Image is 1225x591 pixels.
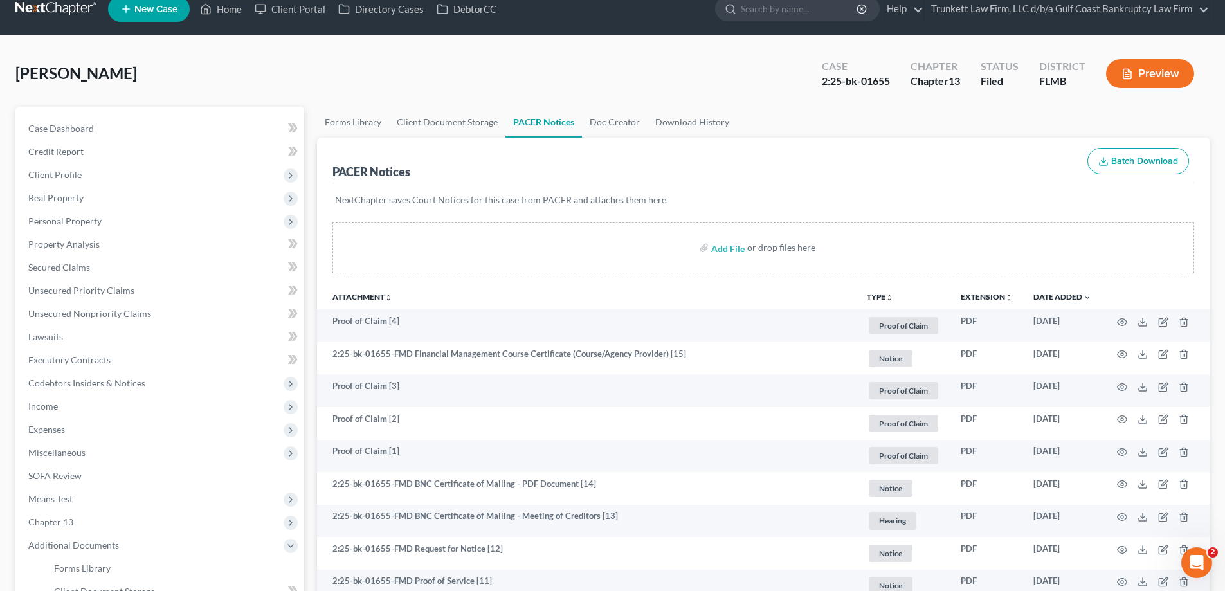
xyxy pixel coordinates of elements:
iframe: Intercom live chat [1181,547,1212,578]
span: Chapter 13 [28,516,73,527]
span: Forms Library [54,563,111,574]
div: Filed [981,74,1019,89]
span: SOFA Review [28,470,82,481]
span: Unsecured Nonpriority Claims [28,308,151,319]
div: Case [822,59,890,74]
a: Date Added expand_more [1033,292,1091,302]
a: Property Analysis [18,233,304,256]
a: Forms Library [317,107,389,138]
td: Proof of Claim [3] [317,374,857,407]
td: [DATE] [1023,407,1102,440]
a: Credit Report [18,140,304,163]
i: unfold_more [1005,294,1013,302]
span: Additional Documents [28,540,119,550]
span: Notice [869,480,912,497]
a: Lawsuits [18,325,304,349]
a: Unsecured Nonpriority Claims [18,302,304,325]
td: PDF [950,374,1023,407]
span: Secured Claims [28,262,90,273]
td: PDF [950,342,1023,375]
span: Batch Download [1111,156,1178,167]
span: [PERSON_NAME] [15,64,137,82]
td: [DATE] [1023,440,1102,473]
i: unfold_more [385,294,392,302]
a: SOFA Review [18,464,304,487]
a: Notice [867,478,940,499]
td: [DATE] [1023,342,1102,375]
td: [DATE] [1023,472,1102,505]
span: Credit Report [28,146,84,157]
span: Notice [869,545,912,562]
a: Proof of Claim [867,413,940,434]
div: or drop files here [747,241,815,254]
div: FLMB [1039,74,1085,89]
div: Chapter [911,74,960,89]
td: Proof of Claim [2] [317,407,857,440]
td: Proof of Claim [4] [317,309,857,342]
a: Proof of Claim [867,315,940,336]
td: PDF [950,505,1023,538]
span: Hearing [869,512,916,529]
td: PDF [950,537,1023,570]
a: Proof of Claim [867,445,940,466]
a: Download History [648,107,737,138]
td: Proof of Claim [1] [317,440,857,473]
a: Secured Claims [18,256,304,279]
span: Proof of Claim [869,447,938,464]
td: 2:25-bk-01655-FMD Financial Management Course Certificate (Course/Agency Provider) [15] [317,342,857,375]
a: Extensionunfold_more [961,292,1013,302]
td: PDF [950,472,1023,505]
span: Codebtors Insiders & Notices [28,377,145,388]
a: Attachmentunfold_more [332,292,392,302]
div: Status [981,59,1019,74]
td: [DATE] [1023,309,1102,342]
td: 2:25-bk-01655-FMD BNC Certificate of Mailing - PDF Document [14] [317,472,857,505]
td: PDF [950,407,1023,440]
button: Batch Download [1087,148,1189,175]
td: 2:25-bk-01655-FMD BNC Certificate of Mailing - Meeting of Creditors [13] [317,505,857,538]
span: Means Test [28,493,73,504]
span: Income [28,401,58,412]
td: PDF [950,440,1023,473]
span: Case Dashboard [28,123,94,134]
a: Hearing [867,510,940,531]
span: Personal Property [28,215,102,226]
td: PDF [950,309,1023,342]
span: Proof of Claim [869,382,938,399]
span: Real Property [28,192,84,203]
a: Executory Contracts [18,349,304,372]
a: Doc Creator [582,107,648,138]
span: Property Analysis [28,239,100,250]
i: expand_more [1084,294,1091,302]
td: 2:25-bk-01655-FMD Request for Notice [12] [317,537,857,570]
span: Executory Contracts [28,354,111,365]
a: Unsecured Priority Claims [18,279,304,302]
span: 13 [948,75,960,87]
span: Proof of Claim [869,415,938,432]
a: PACER Notices [505,107,582,138]
a: Notice [867,543,940,564]
a: Forms Library [44,557,304,580]
i: unfold_more [885,294,893,302]
td: [DATE] [1023,505,1102,538]
td: [DATE] [1023,374,1102,407]
div: District [1039,59,1085,74]
a: Case Dashboard [18,117,304,140]
span: Proof of Claim [869,317,938,334]
span: New Case [134,5,177,14]
span: Notice [869,350,912,367]
div: 2:25-bk-01655 [822,74,890,89]
span: Expenses [28,424,65,435]
a: Client Document Storage [389,107,505,138]
div: Chapter [911,59,960,74]
span: Client Profile [28,169,82,180]
span: 2 [1208,547,1218,558]
a: Notice [867,348,940,369]
td: [DATE] [1023,537,1102,570]
div: PACER Notices [332,164,410,179]
p: NextChapter saves Court Notices for this case from PACER and attaches them here. [335,194,1192,206]
span: Unsecured Priority Claims [28,285,134,296]
button: Preview [1106,59,1194,88]
a: Proof of Claim [867,380,940,401]
span: Lawsuits [28,331,63,342]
